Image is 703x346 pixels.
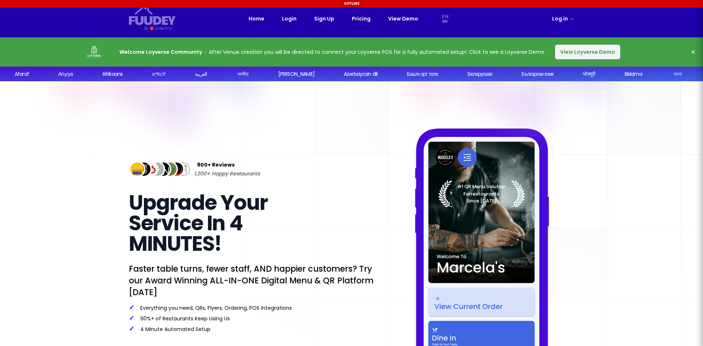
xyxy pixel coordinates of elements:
div: Беларуская [468,70,492,78]
div: Аҧсуа [58,70,73,78]
img: Laurel [438,180,525,207]
span: 1,200+ Happy Restaurants [194,169,260,178]
div: অসমীয়া [237,70,249,78]
img: Review Img [142,161,159,178]
img: Review Img [135,161,152,178]
img: Review Img [149,161,165,178]
span: 900+ Reviews [197,160,235,169]
p: After Venue creation you will be directed to connect your Loyverse POS for a fully automated setu... [119,48,544,56]
div: Български език [521,70,554,78]
div: Offline [1,1,702,6]
img: Review Img [162,161,178,178]
a: Log in [552,14,574,23]
svg: {/* Added fill="currentColor" here */} {/* This rectangle defines the background. Its explicit fi... [129,6,176,25]
span: ✓ [129,303,134,312]
a: Home [249,14,264,23]
div: العربية [195,70,207,78]
div: By [144,25,148,31]
strong: Welcome Loyverse Community [119,48,202,56]
div: Bislama [625,70,642,78]
p: 4 Minute Automated Setup [129,325,375,333]
div: বাংলা [674,70,681,78]
span: → [569,15,574,22]
span: ✓ [129,313,134,323]
div: Azərbaycan dili [344,70,377,78]
span: ✓ [129,324,134,333]
div: भोजपुरी [583,70,595,78]
img: Review Img [129,161,145,178]
a: Pricing [352,14,371,23]
a: Login [282,14,297,23]
img: Review Img [168,161,185,178]
img: Review Img [155,161,172,178]
p: 90%+ of Restaurants Keep Using Us [129,315,375,322]
div: Orderlina [155,25,172,31]
a: Sign Up [314,14,334,23]
span: Upgrade Your Service In 4 MINUTES! [129,188,268,258]
a: View Demo [388,14,418,23]
div: አማርኛ [152,70,165,78]
p: Everything you need, QRs, Flyers, Ordering, POS Integrations [129,304,375,312]
div: [PERSON_NAME] [278,70,315,78]
img: Review Img [175,161,191,178]
div: Afaraf [15,70,29,78]
button: View Loyverse Demo [555,45,620,59]
div: Afrikaans [102,70,123,78]
div: Башҡорт теле [407,70,438,78]
p: Faster table turns, fewer staff, AND happier customers? Try our Award Winning ALL-IN-ONE Digital ... [129,263,375,298]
